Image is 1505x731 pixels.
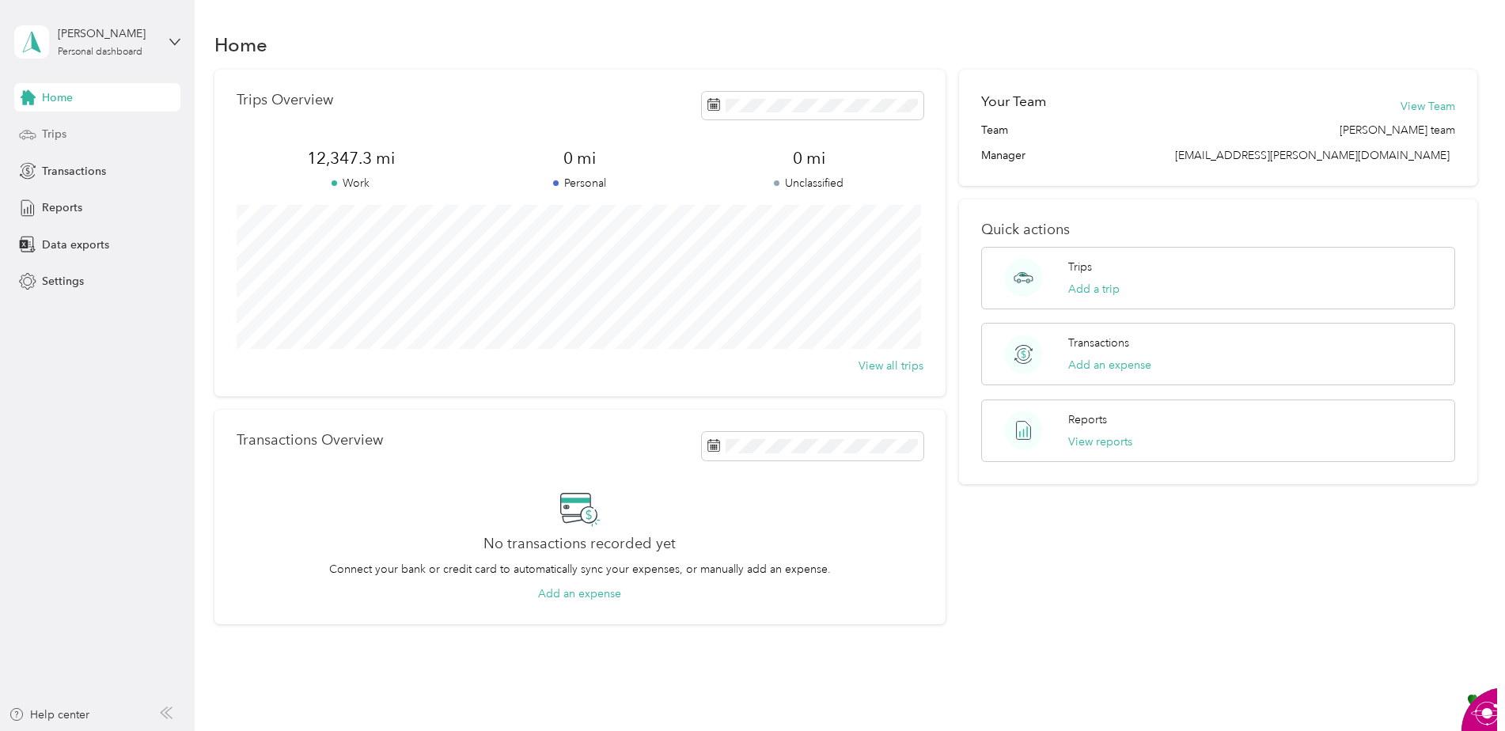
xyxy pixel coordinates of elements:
[981,222,1455,238] p: Quick actions
[42,89,73,106] span: Home
[9,706,89,723] button: Help center
[237,92,333,108] p: Trips Overview
[42,126,66,142] span: Trips
[42,199,82,216] span: Reports
[42,163,106,180] span: Transactions
[1340,122,1455,138] span: [PERSON_NAME] team
[1068,434,1132,450] button: View reports
[981,147,1025,164] span: Manager
[58,47,142,57] div: Personal dashboard
[237,175,465,191] p: Work
[465,175,694,191] p: Personal
[42,237,109,253] span: Data exports
[483,536,676,552] h2: No transactions recorded yet
[1068,281,1120,297] button: Add a trip
[981,122,1008,138] span: Team
[981,92,1046,112] h2: Your Team
[329,561,831,578] p: Connect your bank or credit card to automatically sync your expenses, or manually add an expense.
[214,36,267,53] h1: Home
[859,358,923,374] button: View all trips
[695,175,923,191] p: Unclassified
[42,273,84,290] span: Settings
[538,585,621,602] button: Add an expense
[58,25,157,42] div: [PERSON_NAME]
[1416,642,1505,731] iframe: Everlance-gr Chat Button Frame
[1401,98,1455,115] button: View Team
[237,432,383,449] p: Transactions Overview
[465,147,694,169] span: 0 mi
[237,147,465,169] span: 12,347.3 mi
[1068,259,1092,275] p: Trips
[1068,357,1151,373] button: Add an expense
[695,147,923,169] span: 0 mi
[1175,149,1450,162] span: [EMAIL_ADDRESS][PERSON_NAME][DOMAIN_NAME]
[1068,411,1107,428] p: Reports
[1068,335,1129,351] p: Transactions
